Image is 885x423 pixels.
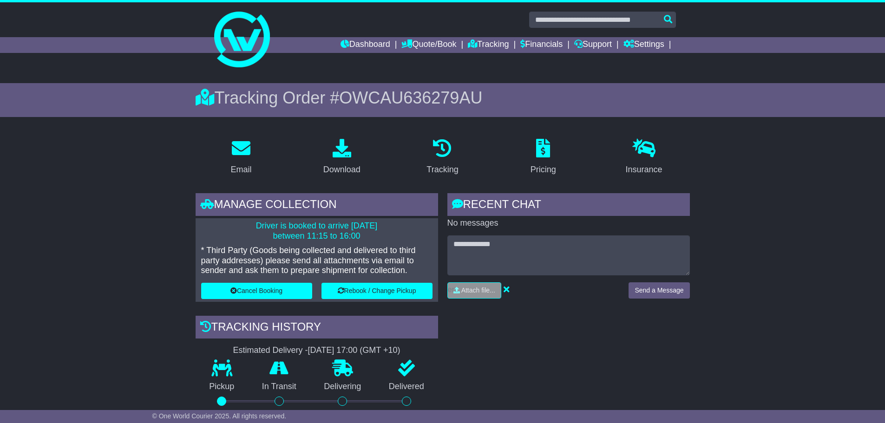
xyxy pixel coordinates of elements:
[196,316,438,341] div: Tracking history
[620,136,669,179] a: Insurance
[152,412,287,420] span: © One World Courier 2025. All rights reserved.
[308,345,400,356] div: [DATE] 17:00 (GMT +10)
[323,163,361,176] div: Download
[520,37,563,53] a: Financials
[623,37,664,53] a: Settings
[468,37,509,53] a: Tracking
[201,246,433,276] p: * Third Party (Goods being collected and delivered to third party addresses) please send all atta...
[310,382,375,392] p: Delivering
[196,193,438,218] div: Manage collection
[196,345,438,356] div: Estimated Delivery -
[426,163,458,176] div: Tracking
[230,163,251,176] div: Email
[629,282,689,299] button: Send a Message
[224,136,257,179] a: Email
[339,88,482,107] span: OWCAU636279AU
[248,382,310,392] p: In Transit
[447,218,690,228] p: No messages
[420,136,464,179] a: Tracking
[341,37,390,53] a: Dashboard
[524,136,562,179] a: Pricing
[574,37,612,53] a: Support
[626,163,662,176] div: Insurance
[321,283,433,299] button: Rebook / Change Pickup
[401,37,456,53] a: Quote/Book
[196,382,249,392] p: Pickup
[201,283,312,299] button: Cancel Booking
[447,193,690,218] div: RECENT CHAT
[317,136,367,179] a: Download
[375,382,438,392] p: Delivered
[531,163,556,176] div: Pricing
[196,88,690,108] div: Tracking Order #
[201,221,433,241] p: Driver is booked to arrive [DATE] between 11:15 to 16:00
